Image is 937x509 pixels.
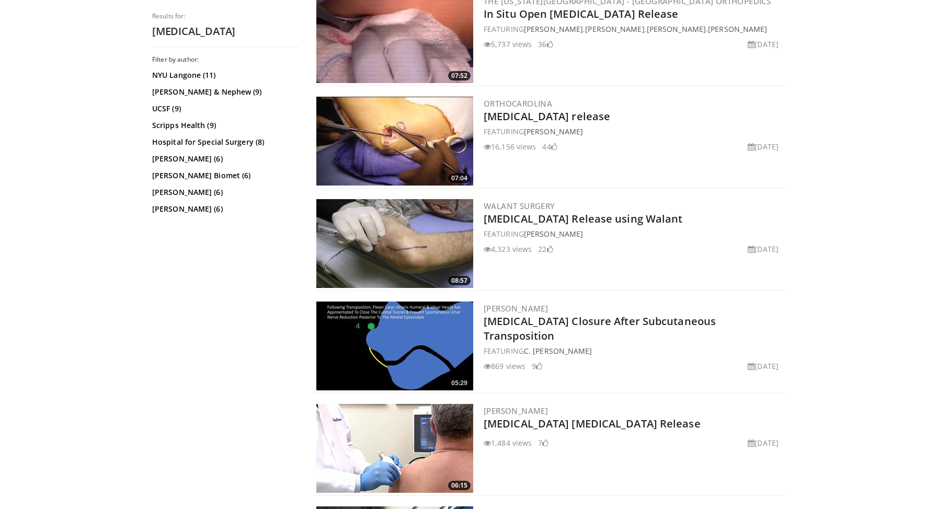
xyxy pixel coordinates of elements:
a: [MEDICAL_DATA] [MEDICAL_DATA] Release [484,417,701,431]
a: [PERSON_NAME] [524,229,583,239]
a: Walant Surgery [484,201,555,211]
img: 9e05bb75-c6cc-4deb-a881-5da78488bb89.300x170_q85_crop-smart_upscale.jpg [316,97,473,186]
a: [MEDICAL_DATA] Release using Walant [484,212,683,226]
a: [PERSON_NAME] [524,126,583,136]
li: 869 views [484,361,525,372]
a: [PERSON_NAME] (6) [152,187,296,198]
span: 08:57 [448,276,471,285]
img: 774840f9-726e-4881-a5a3-30b78181247e.300x170_q85_crop-smart_upscale.jpg [316,199,473,288]
li: 36 [538,39,553,50]
a: [PERSON_NAME] [484,303,548,314]
li: 9 [532,361,542,372]
div: FEATURING , , , [484,24,783,34]
li: 7 [538,437,549,448]
a: 05:29 [316,302,473,390]
li: [DATE] [748,39,779,50]
span: 07:52 [448,71,471,80]
li: [DATE] [748,141,779,152]
a: [PERSON_NAME] [708,24,767,34]
a: [MEDICAL_DATA] Closure After Subcutaneous Transposition [484,314,716,343]
a: OrthoCarolina [484,98,552,109]
div: FEATURING [484,126,783,137]
a: C. [PERSON_NAME] [524,346,592,356]
span: 05:29 [448,378,471,388]
a: [MEDICAL_DATA] release [484,109,610,123]
p: Results for: [152,12,299,20]
a: [PERSON_NAME] (6) [152,204,296,214]
li: 44 [542,141,557,152]
a: 08:57 [316,199,473,288]
li: 16,156 views [484,141,536,152]
h2: [MEDICAL_DATA] [152,25,299,38]
h3: Filter by author: [152,55,299,64]
li: 22 [538,244,553,254]
li: 1,484 views [484,437,532,448]
li: 4,323 views [484,244,532,254]
a: UCSF (9) [152,103,296,114]
a: 07:04 [316,97,473,186]
a: [PERSON_NAME] [647,24,706,34]
a: Scripps Health (9) [152,120,296,131]
a: NYU Langone (11) [152,70,296,80]
a: [PERSON_NAME] [484,406,548,416]
img: XzOTlMlQSGUnbGTX4xMDoxOjBzMTt2bJ.300x170_q85_crop-smart_upscale.jpg [316,404,473,493]
a: [PERSON_NAME] Biomet (6) [152,170,296,181]
li: [DATE] [748,437,779,448]
li: [DATE] [748,361,779,372]
a: [PERSON_NAME] & Nephew (9) [152,87,296,97]
span: 07:04 [448,173,471,183]
a: [PERSON_NAME] (6) [152,154,296,164]
a: [PERSON_NAME] [524,24,583,34]
a: In Situ Open [MEDICAL_DATA] Release [484,7,679,21]
a: 06:15 [316,404,473,493]
div: FEATURING [484,345,783,356]
a: Hospital for Special Surgery (8) [152,137,296,147]
div: FEATURING [484,228,783,239]
span: 06:15 [448,481,471,490]
li: 5,737 views [484,39,532,50]
li: [DATE] [748,244,779,254]
a: [PERSON_NAME] [585,24,644,34]
img: bf2cbf5f-de7e-415a-8a55-07c7037c3431.300x170_q85_crop-smart_upscale.jpg [316,302,473,390]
